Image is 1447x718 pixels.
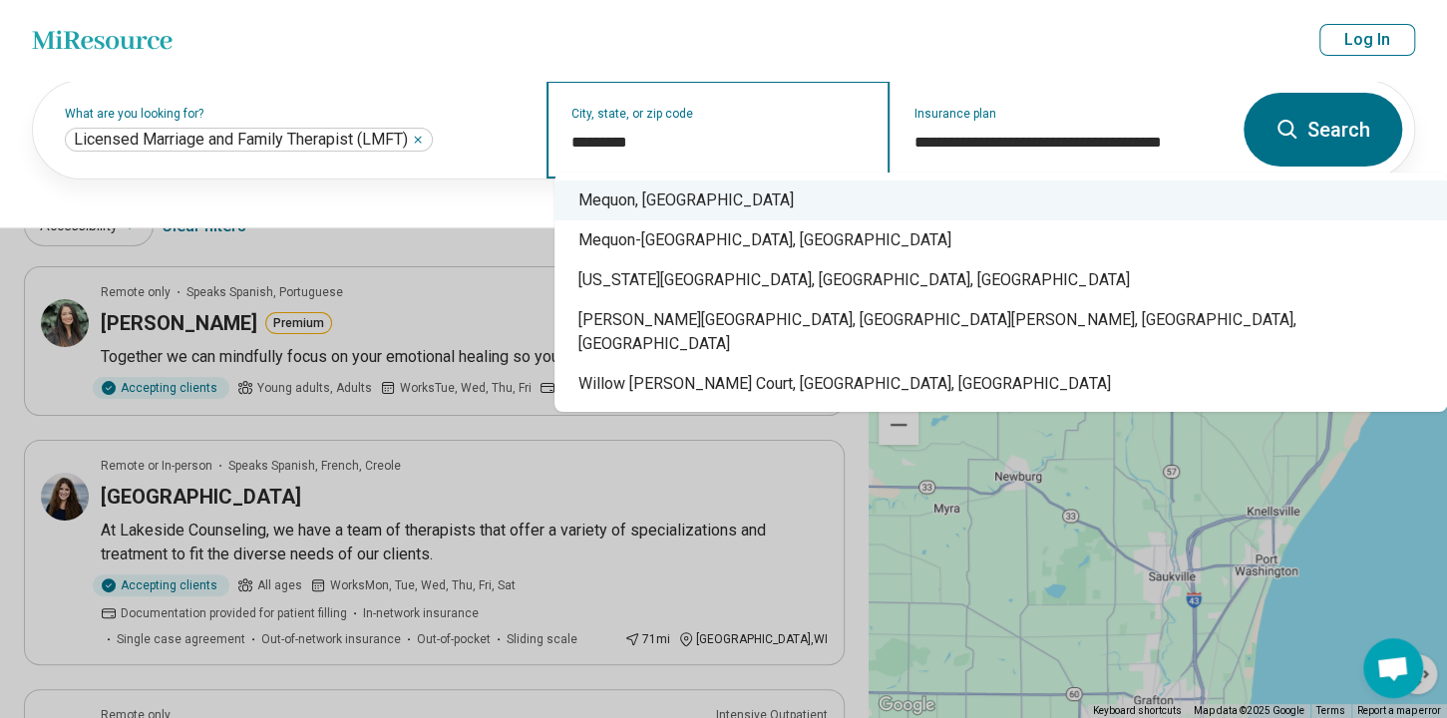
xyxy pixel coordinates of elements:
[412,134,424,146] button: Licensed Marriage and Family Therapist (LMFT)
[554,173,1447,412] div: Suggestions
[1319,24,1415,56] button: Log In
[554,180,1447,220] div: Mequon, [GEOGRAPHIC_DATA]
[554,220,1447,260] div: Mequon-[GEOGRAPHIC_DATA], [GEOGRAPHIC_DATA]
[554,364,1447,404] div: Willow [PERSON_NAME] Court, [GEOGRAPHIC_DATA], [GEOGRAPHIC_DATA]
[554,260,1447,300] div: [US_STATE][GEOGRAPHIC_DATA], [GEOGRAPHIC_DATA], [GEOGRAPHIC_DATA]
[554,300,1447,364] div: [PERSON_NAME][GEOGRAPHIC_DATA], [GEOGRAPHIC_DATA][PERSON_NAME], [GEOGRAPHIC_DATA], [GEOGRAPHIC_DATA]
[74,130,408,150] span: Licensed Marriage and Family Therapist (LMFT)
[65,108,523,120] label: What are you looking for?
[1363,638,1423,698] div: Open chat
[65,128,433,152] div: Licensed Marriage and Family Therapist (LMFT)
[1244,93,1402,167] button: Search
